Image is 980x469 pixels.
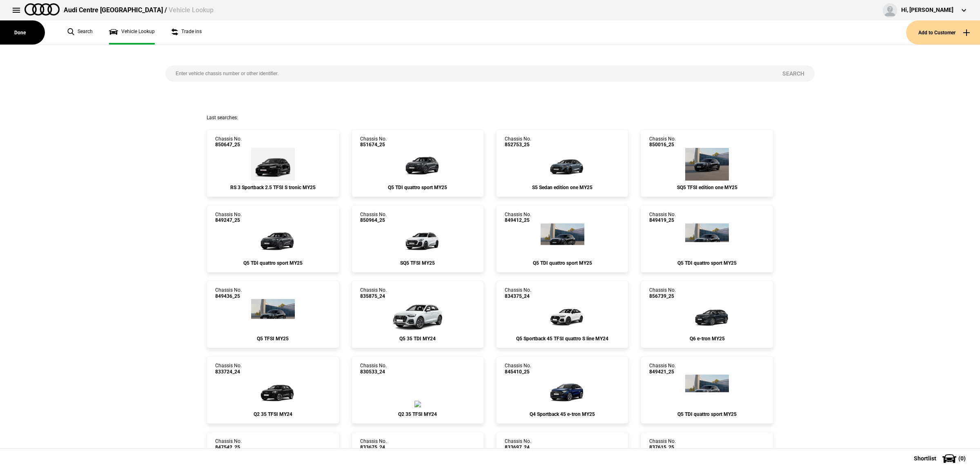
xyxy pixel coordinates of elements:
div: SQ5 TFSI edition one MY25 [649,185,764,190]
div: Q5 TDI quattro sport MY25 [649,260,764,266]
div: Chassis No. [215,363,242,375]
img: Audi_GUBAUY_25S_GX_0E0E_WA9_PAH_WA7_5MB_6FJ_PQ7_WXC_PWL_PYH_F80_H65_(Nadin:_5MB_6FJ_C56_F80_H65_P... [685,223,729,256]
a: Trade ins [171,20,202,45]
div: Chassis No. [649,136,676,148]
div: Q5 TDI quattro sport MY25 [505,260,620,266]
span: 849247_25 [215,217,242,223]
img: Audi_8YFRWY_25_TG_0E0E_6FA_PEJ_(Nadin:_6FA_C48_PEJ)_ext.png [251,148,295,181]
span: 830533_24 [360,369,387,375]
div: Chassis No. [505,212,531,223]
div: Chassis No. [505,287,531,299]
img: Audi_GUBAZG_25_FW_0E0E_3FU_WA9_PAH_WA7_6FJ_PYH_F80_H65_(Nadin:_3FU_6FJ_C56_F80_H65_PAH_PYH_S9S_WA... [251,299,295,332]
span: 856739_25 [649,293,676,299]
img: Audi_FYGBJG_24_YM_2Y2Y_MP_WA2_3FU_4A3_(Nadin:_3FU_4A3_C50_PCF_WA2)_ext.png [389,299,447,332]
div: Q2 35 TFSI MY24 [360,411,475,417]
input: Enter vehicle chassis number or other identifier. [165,65,772,82]
img: audi.png [24,3,60,16]
span: 833724_24 [215,369,242,375]
div: Q5 35 TDI MY24 [360,336,475,342]
button: Search [772,65,815,82]
span: 850647_25 [215,142,242,147]
span: 837615_25 [649,444,676,450]
span: Last searches: [207,115,238,121]
span: 850016_25 [649,142,676,147]
div: Audi Centre [GEOGRAPHIC_DATA] / [64,6,214,15]
div: Chassis No. [505,438,531,450]
img: Audi_GUBS5Y_25LE_GX_0E0E_PAH_6FJ_(Nadin:_6FJ_C56_PAH)_ext.png [685,148,729,181]
div: Chassis No. [215,438,242,450]
div: Q5 TDI quattro sport MY25 [649,411,764,417]
div: Chassis No. [360,212,387,223]
span: 849419_25 [649,217,676,223]
div: Q5 TFSI MY25 [215,336,330,342]
div: Q5 TDI quattro sport MY25 [360,185,475,190]
span: 849421_25 [649,369,676,375]
img: Audi_GAGBZG_24_YM_H1H1_MP_3FB_WA2_4E7_WA7C_(Nadin:_3FB_4E7_4L6_6XK_C42_C7M_PAI_PXC_WA2_WA7)_ext.png [414,401,421,407]
span: 834375_24 [505,293,531,299]
span: 835875_24 [360,293,387,299]
div: Chassis No. [360,287,387,299]
div: Chassis No. [360,136,387,148]
div: Chassis No. [215,136,242,148]
span: 850964_25 [360,217,387,223]
img: Audi_GUBAUY_25S_GX_6Y6Y_WA9_PAH_WA7_5MB_6FJ_PQ7_WXC_PWL_PYH_F80_H65_(Nadin:_5MB_6FJ_C56_F80_H65_P... [685,375,729,407]
img: Audi_FU2S5Y_25LE_GX_H3H3_PAH_3FP_(Nadin:_3FP_C88_PAH_SN8)_ext.png [538,148,587,181]
button: Add to Customer [906,20,980,45]
div: SQ5 TFSI MY25 [360,260,475,266]
span: 849412_25 [505,217,531,223]
div: Chassis No. [215,212,242,223]
div: Chassis No. [649,363,676,375]
div: Q5 TDI quattro sport MY25 [215,260,330,266]
span: 851674_25 [360,142,387,147]
div: Q4 Sportback 45 e-tron MY25 [505,411,620,417]
div: Q5 Sportback 45 TFSI quattro S line MY24 [505,336,620,342]
div: Chassis No. [649,438,676,450]
span: Shortlist [914,456,936,461]
img: Audi_F4NA53_25_AO_2D2D_3FU_4ZD_WA7_WA2_6FJ_PY5_PYY_QQ9_55K_(Nadin:_3FU_4ZD_55K_6FJ_C19_PY5_PYY_QQ... [538,375,587,407]
img: Audi_GFBA1A_25_FW_H1H1_3FU_(Nadin:_3FU_C06)_ext.png [683,299,732,332]
div: RS 3 Sportback 2.5 TFSI S tronic MY25 [215,185,330,190]
div: Chassis No. [215,287,242,299]
img: Audi_GAGBZG_24_YM_0E0E_MP_WA7B_(Nadin:_2JG_4ZD_6H0_C42_C7M_PXC_WA7)_ext.png [248,375,297,407]
div: Q2 35 TFSI MY24 [215,411,330,417]
img: Audi_GUBAUY_25S_GX_6Y6Y_WA9_PAH_5MB_6FJ_PQ7_4D3_WXC_PWL_PYH_H65_CB2_(Nadin:_4D3_5MB_6FJ_C56_CB2_H... [248,223,297,256]
img: Audi_FYTC3Y_24_EI_Z9Z9_4ZD_(Nadin:_4ZD_6FJ_C50_WQS)_ext.png [538,299,587,332]
div: Chassis No. [505,136,531,148]
div: Chassis No. [649,212,676,223]
div: Chassis No. [649,287,676,299]
span: 833697_24 [505,444,531,450]
span: 852753_25 [505,142,531,147]
div: S5 Sedan edition one MY25 [505,185,620,190]
img: Audi_GUBS5Y_25S_GX_2Y2Y_PAH_WA2_6FJ_PQ7_PYH_PWO_53D_(Nadin:_53D_6FJ_C56_PAH_PQ7_PWO_PYH_WA2)_ext.png [393,223,442,256]
a: Search [67,20,93,45]
span: ( 0 ) [958,456,966,461]
span: 845410_25 [505,369,531,375]
div: Chassis No. [360,363,387,375]
span: Vehicle Lookup [169,6,214,14]
div: Chassis No. [505,363,531,375]
div: Hi, [PERSON_NAME] [901,6,953,14]
span: 849436_25 [215,293,242,299]
span: 847542_25 [215,444,242,450]
img: Audi_GUBAUY_25S_GX_0E0E_WA9_PAH_WA7_5MB_6FJ_WXC_PWL_PYH_F80_H65_(Nadin:_5MB_6FJ_C56_F80_H65_PAH_P... [541,223,584,256]
a: Vehicle Lookup [109,20,155,45]
div: Chassis No. [360,438,387,450]
button: Shortlist(0) [902,448,980,469]
img: Audi_GUBAUY_25S_GX_6Y6Y_WA9_PAH_5MB_6FJ_PQ7_WXC_PWL_PYH_H65_CB2_(Nadin:_5MB_6FJ_C56_CB2_H65_PAH_P... [393,148,442,181]
span: 833675_24 [360,444,387,450]
div: Q6 e-tron MY25 [649,336,764,342]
